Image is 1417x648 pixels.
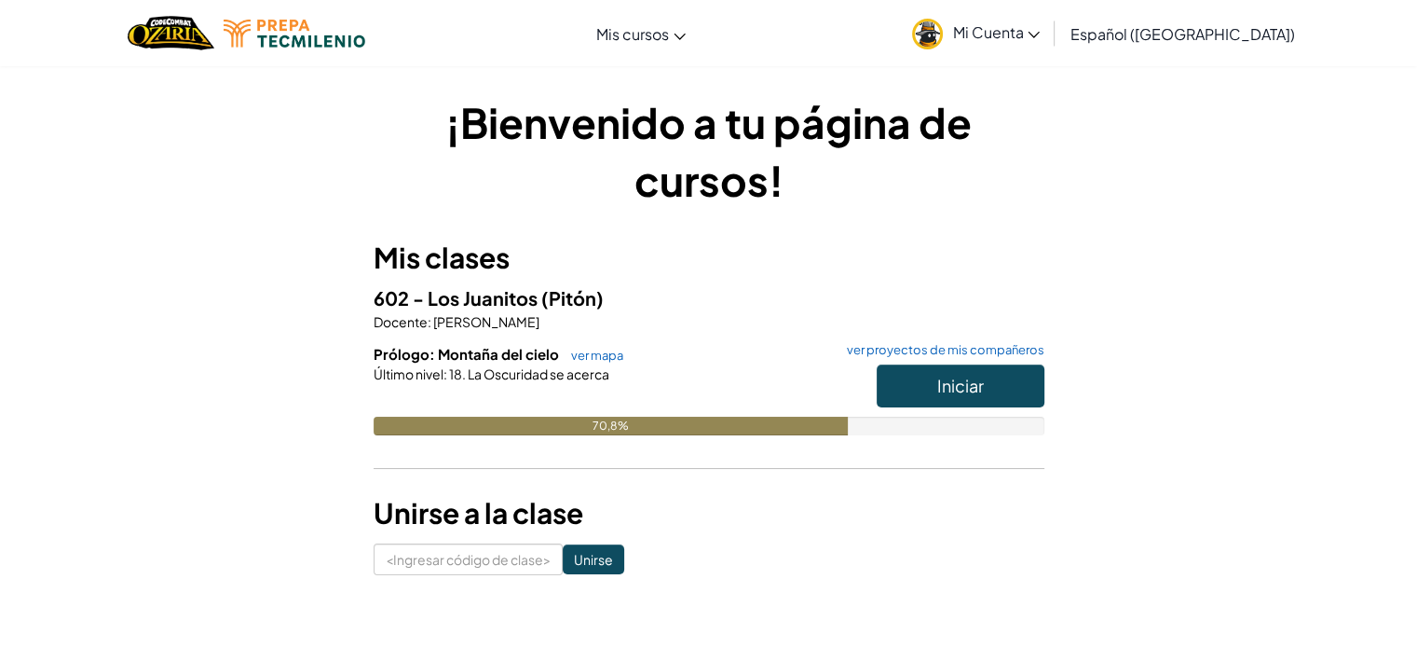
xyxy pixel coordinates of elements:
[374,240,510,275] font: Mis clases
[433,313,539,330] font: [PERSON_NAME]
[374,495,583,531] font: Unirse a la clase
[937,375,984,396] font: Iniciar
[847,342,1044,357] font: ver proyectos de mis compañeros
[445,96,972,206] font: ¡Bienvenido a tu página de cursos!
[877,365,1044,407] button: Iniciar
[593,419,629,433] font: 70,8%
[374,286,538,310] font: 602 - Los Juanitos
[374,313,428,330] font: Docente
[128,14,214,52] img: Hogar
[449,365,466,382] font: 18.
[912,19,943,49] img: avatar
[903,4,1049,62] a: Mi Cuenta
[374,345,559,363] font: Prólogo: Montaña del cielo
[1070,24,1294,44] font: Español ([GEOGRAPHIC_DATA])
[563,545,624,574] input: Unirse
[596,24,669,44] font: Mis cursos
[443,365,447,382] font: :
[374,365,443,382] font: Último nivel
[587,8,695,59] a: Mis cursos
[428,313,431,330] font: :
[468,365,609,382] font: La Oscuridad se acerca
[952,22,1023,42] font: Mi Cuenta
[541,286,604,310] font: (Pitón)
[128,14,214,52] a: Logotipo de Ozaria de CodeCombat
[224,20,365,48] img: Logotipo de Tecmilenio
[571,348,623,363] font: ver mapa
[1060,8,1303,59] a: Español ([GEOGRAPHIC_DATA])
[374,544,563,575] input: <Ingresar código de clase>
